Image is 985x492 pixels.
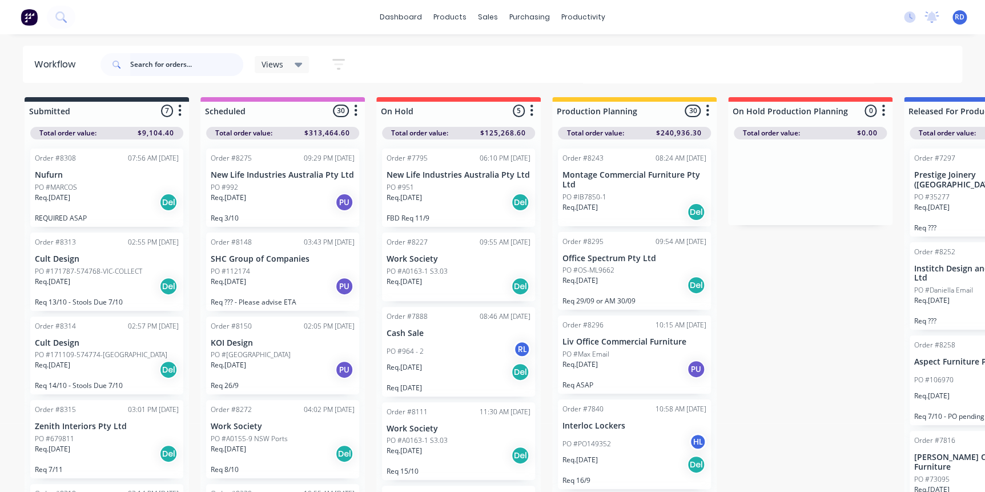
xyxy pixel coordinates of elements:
div: Del [159,193,178,211]
p: PO #[GEOGRAPHIC_DATA] [211,350,291,360]
div: Del [511,277,529,295]
div: Order #8314 [35,321,76,331]
div: Order #827509:29 PM [DATE]New Life Industries Australia Pty LtdPO #992Req.[DATE]PUReq 3/10 [206,149,359,227]
div: Del [159,361,178,379]
span: Total order value: [743,128,800,138]
p: Req. [DATE] [35,277,70,287]
div: 10:58 AM [DATE] [656,404,706,414]
div: Del [159,277,178,295]
a: dashboard [374,9,428,26]
div: 11:30 AM [DATE] [480,407,530,417]
p: PO #OS-ML9662 [562,265,614,275]
div: Order #7888 [387,311,428,322]
span: Views [262,58,283,70]
div: Order #784010:58 AM [DATE]Interloc LockersPO #PO149352HLReq.[DATE]DelReq 16/9 [558,399,711,489]
p: Req 7/11 [35,465,179,474]
div: Order #831503:01 PM [DATE]Zenith Interiors Pty LtdPO #679811Req.[DATE]DelReq 7/11 [30,400,183,478]
div: Order #831302:55 PM [DATE]Cult DesignPO #171787-574768-VIC-COLLECTReq.[DATE]DelReq 13/10 - Stools... [30,233,183,311]
p: PO #IB7850-1 [562,192,606,202]
p: Work Society [387,424,530,434]
p: PO #171109-574774-[GEOGRAPHIC_DATA] [35,350,167,360]
p: Req. [DATE] [562,455,598,465]
span: Total order value: [919,128,976,138]
p: PO #679811 [35,434,74,444]
div: Order #7816 [914,435,955,446]
span: $0.00 [857,128,878,138]
p: Req. [DATE] [387,277,422,287]
div: Order #8252 [914,247,955,257]
span: $240,936.30 [656,128,702,138]
div: Order #7297 [914,153,955,163]
div: productivity [556,9,611,26]
div: Order #824308:24 AM [DATE]Montage Commercial Furniture Pty LtdPO #IB7850-1Req.[DATE]Del [558,149,711,226]
div: RL [513,341,530,358]
p: PO #Max Email [562,349,609,359]
p: Office Spectrum Pty Ltd [562,254,706,263]
div: sales [472,9,504,26]
div: Order #8272 [211,405,252,415]
p: Work Society [387,254,530,264]
p: Interloc Lockers [562,421,706,431]
div: Order #7795 [387,153,428,163]
p: Req. [DATE] [387,362,422,373]
div: products [428,9,472,26]
p: Req. [DATE] [562,202,598,213]
p: Req 13/10 - Stools Due 7/10 [35,298,179,306]
div: 02:57 PM [DATE] [128,321,179,331]
span: Total order value: [39,128,97,138]
p: Req ??? - Please advise ETA [211,298,355,306]
div: Del [687,276,705,294]
div: Order #830807:56 AM [DATE]NufurnPO #MARCOSReq.[DATE]DelREQUIRED ASAP [30,149,183,227]
p: PO #73095 [914,474,950,485]
div: 09:54 AM [DATE] [656,237,706,247]
span: $9,104.40 [138,128,174,138]
div: 07:56 AM [DATE] [128,153,179,163]
p: Req 3/10 [211,214,355,222]
p: Req. [DATE] [35,360,70,370]
div: Order #8295 [562,237,604,247]
span: Total order value: [391,128,448,138]
input: Search for orders... [130,53,243,76]
p: Montage Commercial Furniture Pty Ltd [562,170,706,190]
div: Del [335,445,353,463]
div: 03:43 PM [DATE] [304,237,355,247]
p: Req 8/10 [211,465,355,474]
div: Order #811111:30 AM [DATE]Work SocietyPO #A0163-1 S3.03Req.[DATE]DelReq 15/10 [382,402,535,481]
p: New Life Industries Australia Pty Ltd [211,170,355,180]
p: Req 29/09 or AM 30/09 [562,297,706,305]
div: Order #8243 [562,153,604,163]
p: Work Society [211,422,355,431]
div: Order #779506:10 PM [DATE]New Life Industries Australia Pty LtdPO #951Req.[DATE]DelFBD Req 11/9 [382,149,535,227]
p: Cash Sale [387,329,530,338]
p: Req. [DATE] [211,193,246,203]
div: PU [335,361,353,379]
div: Del [511,193,529,211]
span: RD [955,12,964,22]
p: PO #964 - 2 [387,346,424,357]
div: HL [689,433,706,450]
p: Req ASAP [562,381,706,389]
div: Order #8148 [211,237,252,247]
span: $313,464.60 [304,128,350,138]
p: PO #171787-574768-VIC-COLLECT [35,266,142,277]
p: KOI Design [211,338,355,348]
p: PO #A0163-1 S3.03 [387,266,448,277]
div: 09:29 PM [DATE] [304,153,355,163]
div: Order #815002:05 PM [DATE]KOI DesignPO #[GEOGRAPHIC_DATA]Req.[DATE]PUReq 26/9 [206,317,359,395]
p: PO #MARCOS [35,182,77,193]
div: 04:02 PM [DATE] [304,405,355,415]
div: Del [687,203,705,221]
p: Req. [DATE] [211,444,246,454]
p: PO #112174 [211,266,250,277]
p: Req. [DATE] [914,202,950,213]
div: 09:55 AM [DATE] [480,237,530,247]
div: purchasing [504,9,556,26]
p: FBD Req 11/9 [387,214,530,222]
div: Order #8308 [35,153,76,163]
p: Req. [DATE] [387,446,422,456]
p: Zenith Interiors Pty Ltd [35,422,179,431]
span: Total order value: [567,128,624,138]
div: 02:05 PM [DATE] [304,321,355,331]
p: PO #951 [387,182,414,193]
div: Order #831402:57 PM [DATE]Cult DesignPO #171109-574774-[GEOGRAPHIC_DATA]Req.[DATE]DelReq 14/10 - ... [30,317,183,395]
